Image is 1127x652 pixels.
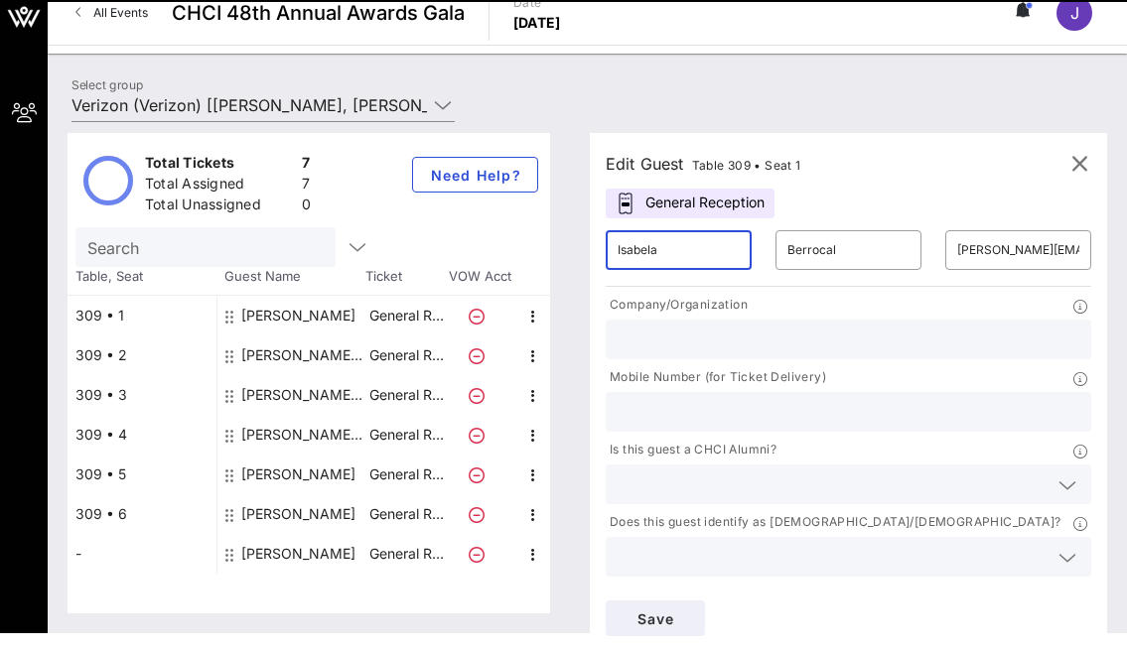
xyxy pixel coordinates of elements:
span: Guest Name [216,267,365,287]
div: 0 [302,195,311,219]
span: J [1070,3,1079,23]
div: General Reception [606,189,775,218]
div: 7 [302,153,311,178]
span: Table, Seat [68,267,216,287]
p: General R… [366,455,446,494]
label: Select group [71,77,143,92]
p: Does this guest identify as [DEMOGRAPHIC_DATA]/[DEMOGRAPHIC_DATA]? [606,512,1060,533]
input: First Name* [618,234,740,266]
span: All Events [93,5,148,20]
span: Table 309 • Seat 1 [692,158,801,173]
div: Bianca C. Lucero NALEO [241,375,366,415]
div: Susie Feliz [241,494,355,534]
span: Need Help? [429,167,521,184]
div: Total Tickets [145,153,294,178]
span: VOW Acct [445,267,514,287]
p: Is this guest a CHCI Alumni? [606,440,776,460]
p: General R… [366,494,446,534]
div: Fabiola Yáñez [241,534,355,574]
div: - [68,534,216,574]
input: Email* [957,234,1079,266]
button: Need Help? [412,157,538,193]
div: 309 • 3 [68,375,216,415]
div: Marcela Zamora Verizon [241,335,366,375]
div: Edit Guest [606,150,801,178]
p: General R… [366,375,446,415]
div: 309 • 5 [68,455,216,494]
div: Total Assigned [145,174,294,198]
div: Rudy Espinoza Verizon [241,415,366,455]
span: Ticket [365,267,445,287]
div: 309 • 2 [68,335,216,375]
p: [DATE] [513,13,561,33]
p: General R… [366,415,446,455]
span: Save [622,610,689,627]
div: Laura Berrocal [241,296,355,335]
p: General R… [366,335,446,375]
button: Save [606,600,705,636]
div: Total Unassigned [145,195,294,219]
p: Company/Organization [606,295,748,316]
div: 7 [302,174,311,198]
div: Grisella Martinez [241,455,355,494]
div: 309 • 4 [68,415,216,455]
input: Last Name* [787,234,910,266]
p: General R… [366,534,446,574]
p: Dietary Restrictions [606,585,729,605]
p: Mobile Number (for Ticket Delivery) [606,367,826,388]
p: General R… [366,296,446,335]
div: 309 • 6 [68,494,216,534]
div: 309 • 1 [68,296,216,335]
